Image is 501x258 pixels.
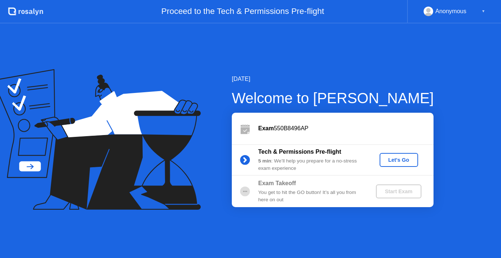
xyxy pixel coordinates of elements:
[435,7,467,16] div: Anonymous
[482,7,485,16] div: ▼
[376,184,421,198] button: Start Exam
[383,157,415,163] div: Let's Go
[258,180,296,186] b: Exam Takeoff
[379,188,418,194] div: Start Exam
[258,149,341,155] b: Tech & Permissions Pre-flight
[258,189,364,204] div: You get to hit the GO button! It’s all you from here on out
[258,157,364,172] div: : We’ll help you prepare for a no-stress exam experience
[258,124,434,133] div: 550B8496AP
[258,125,274,131] b: Exam
[380,153,418,167] button: Let's Go
[232,87,434,109] div: Welcome to [PERSON_NAME]
[258,158,271,164] b: 5 min
[232,75,434,83] div: [DATE]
